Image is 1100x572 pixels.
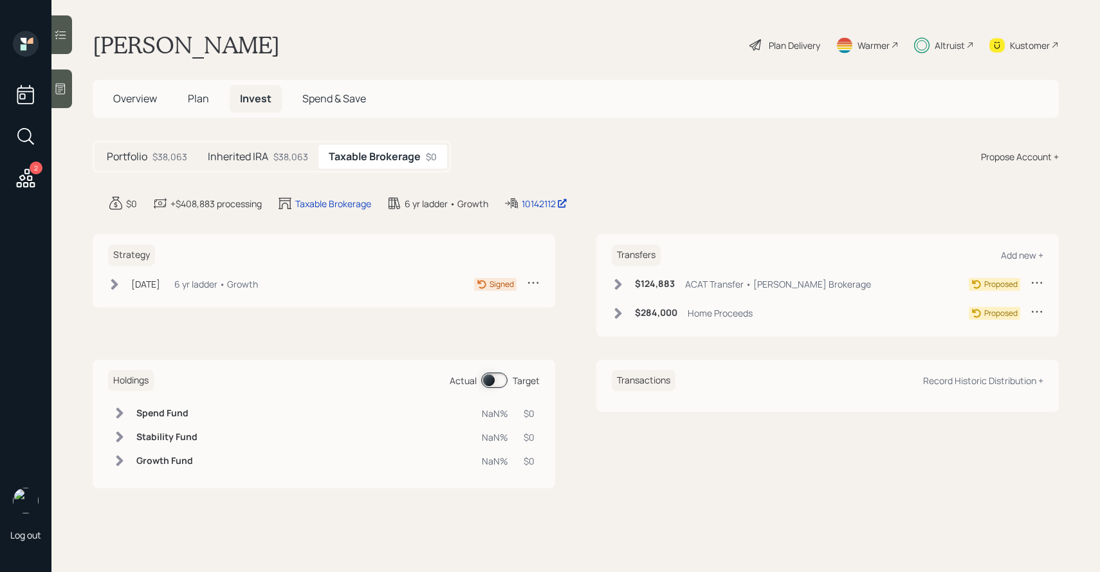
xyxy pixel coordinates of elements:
[240,91,271,106] span: Invest
[136,456,197,466] h6: Growth Fund
[93,31,280,59] h1: [PERSON_NAME]
[524,430,535,444] div: $0
[108,244,155,266] h6: Strategy
[107,151,147,163] h5: Portfolio
[405,197,488,210] div: 6 yr ladder • Growth
[302,91,366,106] span: Spend & Save
[522,197,567,210] div: 10142112
[30,161,42,174] div: 2
[450,374,477,387] div: Actual
[482,454,508,468] div: NaN%
[490,279,514,290] div: Signed
[136,408,197,419] h6: Spend Fund
[13,488,39,513] img: sami-boghos-headshot.png
[208,151,268,163] h5: Inherited IRA
[984,279,1018,290] div: Proposed
[923,374,1043,387] div: Record Historic Distribution +
[635,279,675,290] h6: $124,883
[131,277,160,291] div: [DATE]
[513,374,540,387] div: Target
[769,39,820,52] div: Plan Delivery
[984,308,1018,319] div: Proposed
[113,91,157,106] span: Overview
[295,197,371,210] div: Taxable Brokerage
[612,244,661,266] h6: Transfers
[1010,39,1050,52] div: Kustomer
[635,308,677,318] h6: $284,000
[126,197,137,210] div: $0
[273,150,308,163] div: $38,063
[981,150,1059,163] div: Propose Account +
[170,197,262,210] div: +$408,883 processing
[857,39,890,52] div: Warmer
[935,39,965,52] div: Altruist
[188,91,209,106] span: Plan
[1001,249,1043,261] div: Add new +
[152,150,187,163] div: $38,063
[688,306,753,320] div: Home Proceeds
[108,370,154,391] h6: Holdings
[482,407,508,420] div: NaN%
[174,277,258,291] div: 6 yr ladder • Growth
[685,277,871,291] div: ACAT Transfer • [PERSON_NAME] Brokerage
[482,430,508,444] div: NaN%
[329,151,421,163] h5: Taxable Brokerage
[136,432,197,443] h6: Stability Fund
[524,407,535,420] div: $0
[10,529,41,541] div: Log out
[524,454,535,468] div: $0
[612,370,675,391] h6: Transactions
[426,150,437,163] div: $0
